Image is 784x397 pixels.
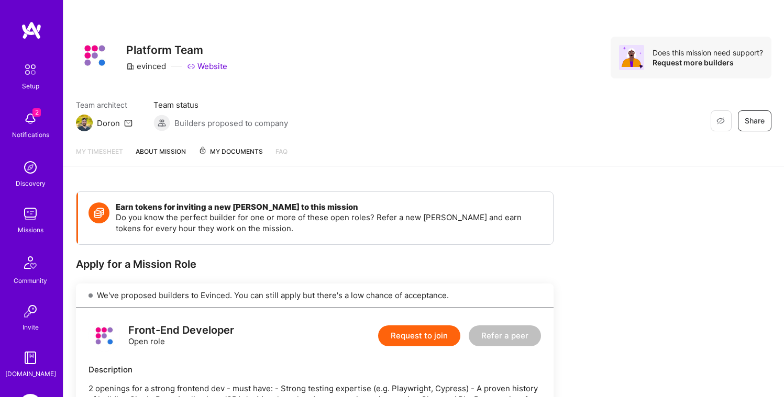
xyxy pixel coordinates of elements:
[153,115,170,131] img: Builders proposed to company
[738,110,771,131] button: Share
[18,250,43,275] img: Community
[18,224,43,235] div: Missions
[76,37,114,74] img: Company Logo
[76,283,554,308] div: We've proposed builders to Evinced. You can still apply but there's a low chance of acceptance.
[20,347,41,368] img: guide book
[653,58,763,67] div: Request more builders
[20,157,41,178] img: discovery
[128,325,234,347] div: Open role
[153,99,288,110] span: Team status
[116,212,543,234] p: Do you know the perfect builder for one or more of these open roles? Refer a new [PERSON_NAME] an...
[89,364,541,375] div: Description
[126,62,135,71] i: icon CompanyGray
[32,108,41,117] span: 2
[619,45,644,70] img: Avatar
[76,146,123,166] a: My timesheet
[76,99,132,110] span: Team architect
[716,117,725,125] i: icon EyeClosed
[16,178,46,189] div: Discovery
[23,322,39,333] div: Invite
[14,275,47,286] div: Community
[89,202,109,223] img: Token icon
[21,21,42,40] img: logo
[198,146,263,157] span: My Documents
[128,325,234,336] div: Front-End Developer
[20,301,41,322] img: Invite
[136,146,186,166] a: About Mission
[116,202,543,212] h4: Earn tokens for inviting a new [PERSON_NAME] to this mission
[20,108,41,129] img: bell
[126,43,227,56] h3: Platform Team
[19,59,41,81] img: setup
[198,146,263,166] a: My Documents
[76,257,554,271] div: Apply for a Mission Role
[12,129,49,140] div: Notifications
[275,146,288,166] a: FAQ
[89,320,120,351] img: logo
[653,48,763,58] div: Does this mission need support?
[469,325,541,346] button: Refer a peer
[5,368,56,379] div: [DOMAIN_NAME]
[76,115,93,131] img: Team Architect
[126,61,166,72] div: evinced
[174,118,288,129] span: Builders proposed to company
[745,116,765,126] span: Share
[124,119,132,127] i: icon Mail
[20,203,41,224] img: teamwork
[187,61,227,72] a: Website
[378,325,460,346] button: Request to join
[97,118,120,129] div: Doron
[22,81,39,92] div: Setup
